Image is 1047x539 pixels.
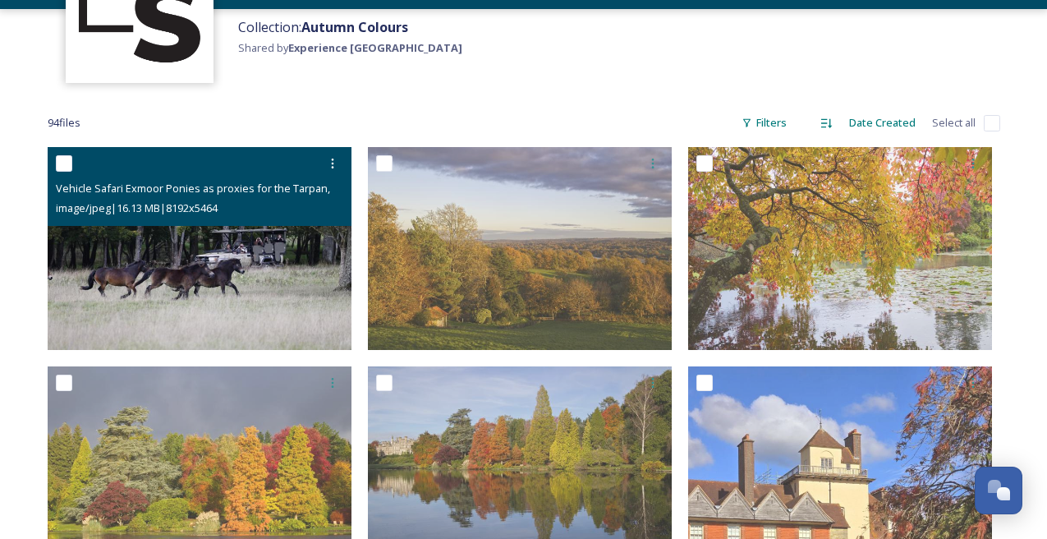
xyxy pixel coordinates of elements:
[975,467,1022,514] button: Open Chat
[238,40,462,55] span: Shared by
[56,200,218,215] span: image/jpeg | 16.13 MB | 8192 x 5464
[733,107,795,139] div: Filters
[288,40,462,55] strong: Experience [GEOGRAPHIC_DATA]
[48,147,351,350] img: Vehicle Safari Exmoor Ponies as proxies for the Tarpan, Wild European Horse.JPG
[56,180,457,196] span: Vehicle Safari Exmoor Ponies as proxies for the Tarpan, Wild European Horse.JPG
[238,18,408,36] span: Collection:
[368,147,672,350] img: NT Standen autum scenic .jpg
[841,107,924,139] div: Date Created
[932,115,976,131] span: Select all
[301,18,408,36] strong: Autumn Colours
[48,115,80,131] span: 94 file s
[688,147,992,350] img: NT Sheffield park autumn trees over pond 1806308.jpg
